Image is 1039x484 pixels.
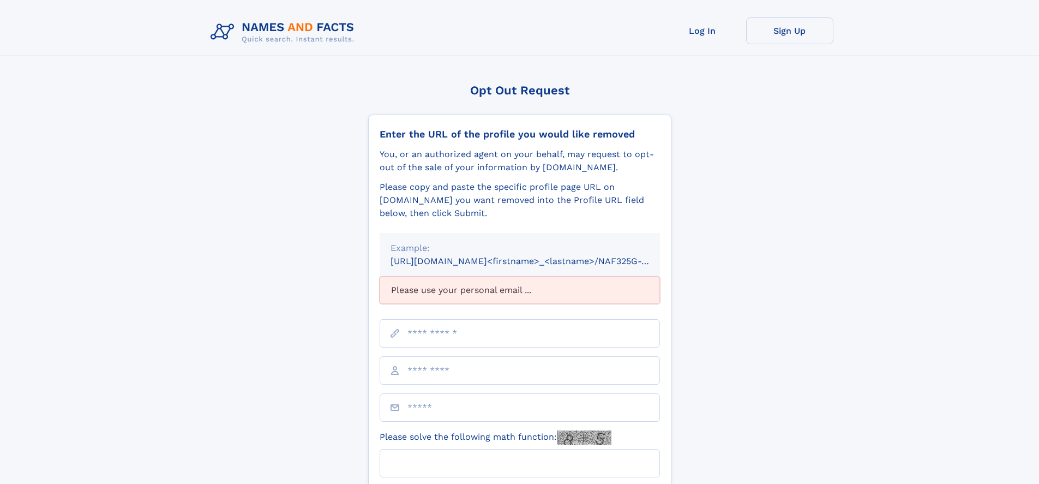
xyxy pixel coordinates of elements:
img: Logo Names and Facts [206,17,363,47]
label: Please solve the following math function: [380,431,611,445]
div: Opt Out Request [368,83,671,97]
div: Please use your personal email ... [380,277,660,304]
div: Please copy and paste the specific profile page URL on [DOMAIN_NAME] you want removed into the Pr... [380,181,660,220]
small: [URL][DOMAIN_NAME]<firstname>_<lastname>/NAF325G-xxxxxxxx [391,256,681,266]
div: Example: [391,242,649,255]
a: Log In [659,17,746,44]
div: You, or an authorized agent on your behalf, may request to opt-out of the sale of your informatio... [380,148,660,174]
a: Sign Up [746,17,833,44]
div: Enter the URL of the profile you would like removed [380,128,660,140]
